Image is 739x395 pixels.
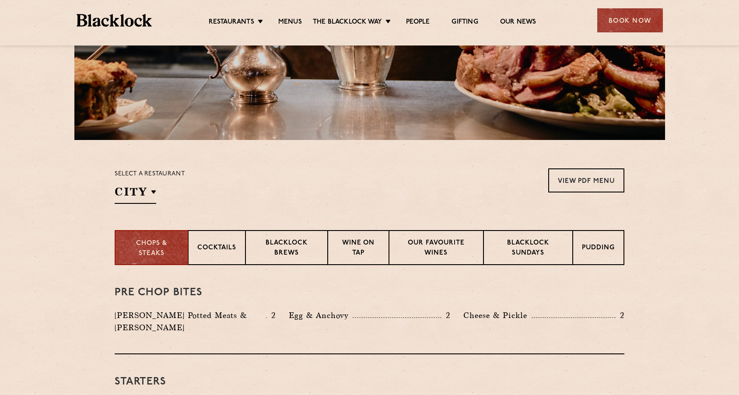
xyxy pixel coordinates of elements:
p: [PERSON_NAME] Potted Meats & [PERSON_NAME] [115,309,266,334]
p: Cheese & Pickle [463,309,532,322]
a: The Blacklock Way [313,18,382,28]
h2: City [115,184,156,204]
a: People [406,18,430,28]
a: Our News [500,18,536,28]
p: 2 [616,310,624,321]
a: Restaurants [209,18,254,28]
p: Chops & Steaks [124,239,179,259]
p: 2 [267,310,276,321]
p: Cocktails [197,243,236,254]
h3: Starters [115,376,624,388]
p: Egg & Anchovy [289,309,353,322]
p: Blacklock Sundays [493,238,564,259]
a: Menus [278,18,302,28]
a: View PDF Menu [548,168,624,192]
a: Gifting [452,18,478,28]
p: 2 [441,310,450,321]
p: Wine on Tap [337,238,380,259]
p: Select a restaurant [115,168,185,180]
p: Our favourite wines [398,238,474,259]
div: Book Now [597,8,663,32]
p: Pudding [582,243,615,254]
h3: Pre Chop Bites [115,287,624,298]
p: Blacklock Brews [255,238,319,259]
img: BL_Textured_Logo-footer-cropped.svg [77,14,152,27]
